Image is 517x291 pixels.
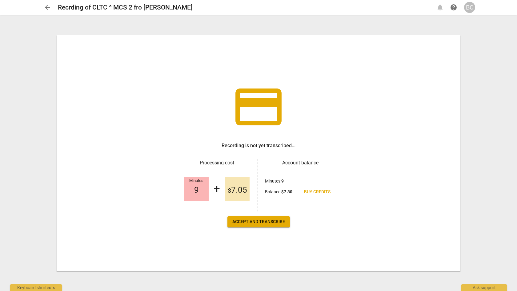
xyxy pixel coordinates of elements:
[281,179,284,183] b: 9
[281,189,292,194] b: $ 7.30
[227,216,290,227] button: Accept and transcribe
[464,2,475,13] button: BC
[184,179,209,183] div: Minutes
[265,178,284,184] p: Minutes :
[265,159,335,167] h3: Account balance
[265,189,292,195] p: Balance :
[304,189,331,195] span: Buy credits
[44,4,51,11] span: arrow_back
[461,284,507,291] div: Ask support
[222,142,295,149] h3: Recording is not yet transcribed...
[182,159,252,167] h3: Processing cost
[232,219,285,225] span: Accept and transcribe
[194,186,199,195] span: 9
[299,187,335,198] a: Buy credits
[228,187,231,194] span: $
[448,2,459,13] a: Help
[228,186,247,195] span: 7.05
[10,284,62,291] div: Keyboard shortcuts
[58,4,193,11] h2: Recrding of CLTC ^ MCS 2 fro [PERSON_NAME]
[214,183,220,196] div: +
[231,79,286,135] span: credit_card
[450,4,457,11] span: help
